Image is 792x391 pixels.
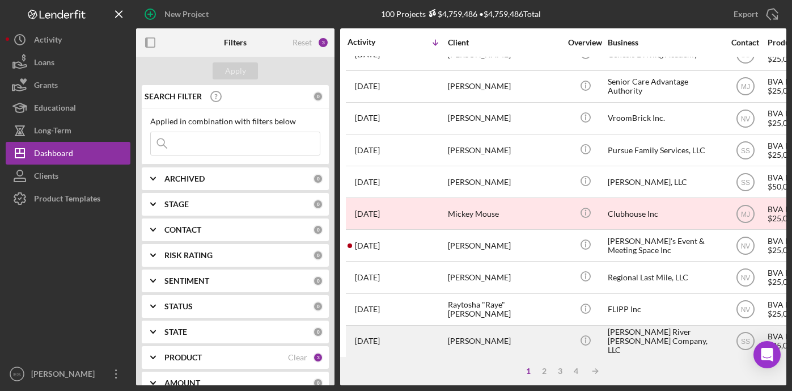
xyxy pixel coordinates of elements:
time: 2025-09-05 14:15 [355,146,380,155]
text: SS [740,146,749,154]
div: Long-Term [34,119,71,145]
div: 0 [313,276,323,286]
time: 2025-08-28 22:19 [355,305,380,314]
div: Clients [34,165,58,190]
button: Educational [6,96,130,119]
b: Filters [224,38,247,47]
div: [PERSON_NAME] [448,326,561,356]
div: Clubhouse Inc [608,199,721,229]
div: Activity [34,28,62,54]
div: Apply [225,62,246,79]
div: Grants [34,74,58,99]
b: SENTIMENT [164,276,209,285]
div: Dashboard [34,142,73,167]
text: NV [740,306,750,314]
div: 2 [536,367,552,376]
div: 0 [313,327,323,337]
b: AMOUNT [164,379,200,388]
text: MJ [741,83,750,91]
time: 2025-08-27 15:59 [355,337,380,346]
div: [PERSON_NAME] [448,230,561,260]
div: Open Intercom Messenger [753,341,781,368]
div: Client [448,38,561,47]
text: SS [740,178,749,186]
button: Apply [213,62,258,79]
div: [PERSON_NAME] River [PERSON_NAME] Company, LLC [608,326,721,356]
div: 1 [520,367,536,376]
div: [PERSON_NAME] [448,103,561,133]
div: Export [734,3,758,26]
text: NV [740,115,750,123]
div: Overview [564,38,607,47]
div: Regional Last Mile, LLC [608,262,721,292]
button: Product Templates [6,187,130,210]
text: SS [740,51,749,59]
b: CONTACT [164,225,201,234]
time: 2025-09-02 16:15 [355,209,380,218]
div: [PERSON_NAME] [448,167,561,197]
button: Clients [6,165,130,187]
div: Reset [293,38,312,47]
button: Grants [6,74,130,96]
div: Clear [288,353,307,362]
button: Export [722,3,786,26]
div: Educational [34,96,76,122]
div: VroomBrick Inc. [608,103,721,133]
div: 3 [552,367,568,376]
b: STATUS [164,302,193,311]
time: 2025-09-01 21:41 [355,273,380,282]
div: New Project [164,3,209,26]
time: 2025-09-07 15:09 [355,113,380,123]
div: 0 [313,199,323,209]
time: 2025-09-01 21:52 [355,241,380,250]
div: 0 [313,250,323,260]
b: SEARCH FILTER [145,92,202,101]
div: Pursue Family Services, LLC [608,135,721,165]
div: 100 Projects • $4,759,486 Total [381,9,541,19]
text: ES [14,371,21,377]
div: [PERSON_NAME] [28,363,102,388]
div: 0 [313,301,323,312]
div: [PERSON_NAME] [448,135,561,165]
div: [PERSON_NAME] [448,262,561,292]
div: 3 [317,37,329,48]
text: MJ [741,210,750,218]
text: SS [740,338,749,346]
button: Long-Term [6,119,130,142]
div: 0 [313,225,323,235]
button: New Project [136,3,220,26]
div: Product Templates [34,187,100,213]
b: RISK RATING [164,251,213,260]
div: 0 [313,91,323,102]
time: 2025-09-03 15:31 [355,178,380,187]
div: Business [608,38,721,47]
div: 4 [568,367,584,376]
div: Contact [724,38,766,47]
text: NV [740,274,750,282]
b: PRODUCT [164,353,202,362]
div: 0 [313,378,323,388]
button: ES[PERSON_NAME] [6,363,130,385]
div: 3 [313,352,323,363]
div: 0 [313,174,323,184]
b: STATE [164,327,187,337]
div: Senior Care Advantage Authority [608,72,721,102]
div: [PERSON_NAME], LLC [608,167,721,197]
b: ARCHIVED [164,174,205,183]
div: Activity [348,37,397,47]
div: $4,759,486 [426,9,477,19]
button: Dashboard [6,142,130,165]
text: NV [740,242,750,250]
button: Loans [6,51,130,74]
div: Raytosha "Raye" [PERSON_NAME] [448,295,561,325]
div: [PERSON_NAME]'s Event & Meeting Space Inc [608,230,721,260]
button: Activity [6,28,130,51]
